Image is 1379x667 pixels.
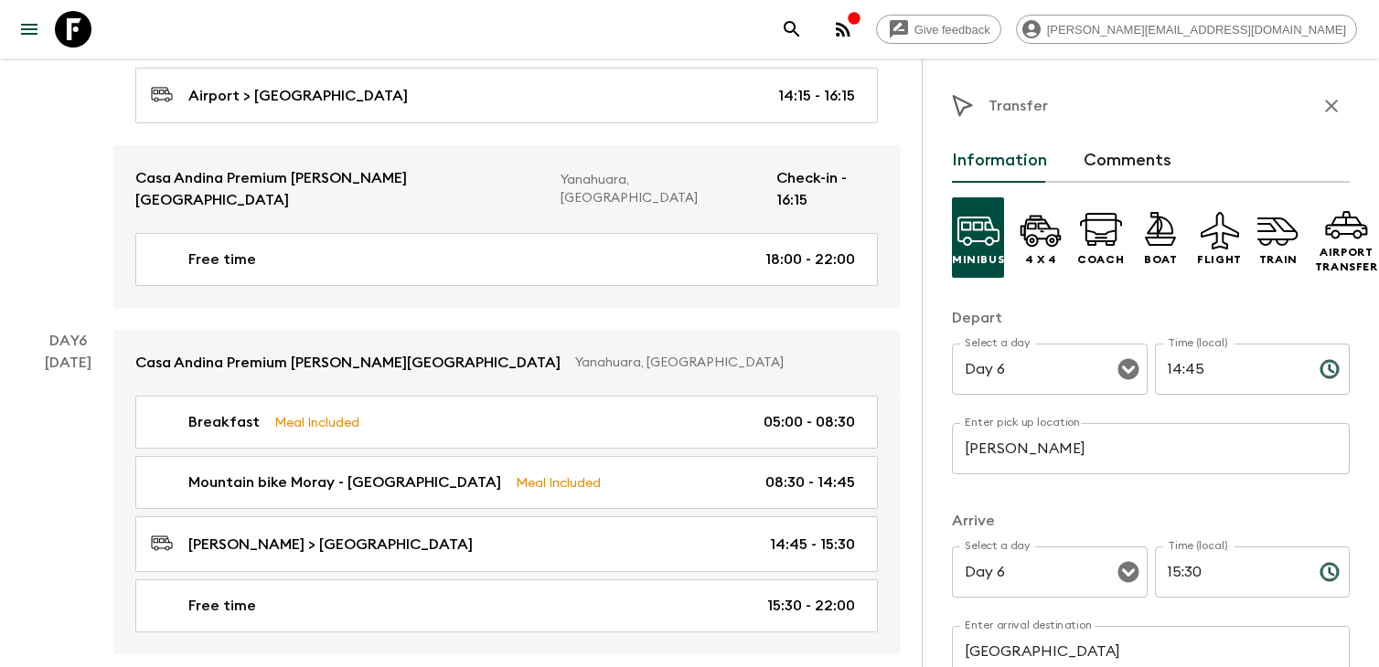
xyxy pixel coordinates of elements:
[965,538,1030,554] label: Select a day
[22,330,113,352] p: Day 6
[561,171,762,207] p: Yanahuara, [GEOGRAPHIC_DATA]
[135,516,878,572] a: [PERSON_NAME] > [GEOGRAPHIC_DATA]14:45 - 15:30
[876,15,1001,44] a: Give feedback
[965,335,1030,351] label: Select a day
[1197,252,1242,267] p: Flight
[778,85,855,107] p: 14:15 - 16:15
[188,249,256,270] p: Free time
[1144,252,1177,267] p: Boat
[516,472,601,492] p: Meal Included
[952,510,1350,532] p: Arrive
[764,411,855,433] p: 05:00 - 08:30
[952,252,1004,267] p: Minibus
[989,95,1048,117] p: Transfer
[965,618,1093,633] label: Enter arrival destination
[135,233,878,286] a: Free time18:00 - 22:00
[188,471,501,493] p: Mountain bike Moray - [GEOGRAPHIC_DATA]
[188,411,260,433] p: Breakfast
[770,534,855,556] p: 14:45 - 15:30
[1168,335,1227,351] label: Time (local)
[765,249,855,270] p: 18:00 - 22:00
[1155,344,1305,395] input: hh:mm
[135,68,878,123] a: Airport > [GEOGRAPHIC_DATA]14:15 - 16:15
[1016,15,1357,44] div: [PERSON_NAME][EMAIL_ADDRESS][DOMAIN_NAME]
[113,330,900,396] a: Casa Andina Premium [PERSON_NAME][GEOGRAPHIC_DATA]Yanahuara, [GEOGRAPHIC_DATA]
[1116,559,1141,585] button: Open
[188,595,256,617] p: Free time
[774,11,810,48] button: search adventures
[135,352,561,374] p: Casa Andina Premium [PERSON_NAME][GEOGRAPHIC_DATA]
[1025,252,1057,267] p: 4 x 4
[1116,356,1141,382] button: Open
[188,534,473,556] p: [PERSON_NAME] > [GEOGRAPHIC_DATA]
[1077,252,1124,267] p: Coach
[135,579,878,632] a: Free time15:30 - 22:00
[135,456,878,509] a: Mountain bike Moray - [GEOGRAPHIC_DATA]Meal Included08:30 - 14:45
[1084,139,1171,183] button: Comments
[1311,554,1348,590] button: Choose time, selected time is 3:30 PM
[274,412,359,432] p: Meal Included
[135,167,546,211] p: Casa Andina Premium [PERSON_NAME][GEOGRAPHIC_DATA]
[952,139,1047,183] button: Information
[1259,252,1298,267] p: Train
[45,352,91,654] div: [DATE]
[188,85,408,107] p: Airport > [GEOGRAPHIC_DATA]
[1315,245,1378,274] p: Airport Transfer
[1168,538,1227,554] label: Time (local)
[767,595,855,617] p: 15:30 - 22:00
[135,396,878,449] a: BreakfastMeal Included05:00 - 08:30
[1155,546,1305,598] input: hh:mm
[904,23,1000,37] span: Give feedback
[575,354,863,372] p: Yanahuara, [GEOGRAPHIC_DATA]
[765,471,855,493] p: 08:30 - 14:45
[113,145,900,233] a: Casa Andina Premium [PERSON_NAME][GEOGRAPHIC_DATA]Yanahuara, [GEOGRAPHIC_DATA]Check-in - 16:15
[1311,351,1348,387] button: Choose time, selected time is 2:45 PM
[952,307,1350,329] p: Depart
[11,11,48,48] button: menu
[776,167,878,211] p: Check-in - 16:15
[1037,23,1356,37] span: [PERSON_NAME][EMAIL_ADDRESS][DOMAIN_NAME]
[965,415,1081,430] label: Enter pick up location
